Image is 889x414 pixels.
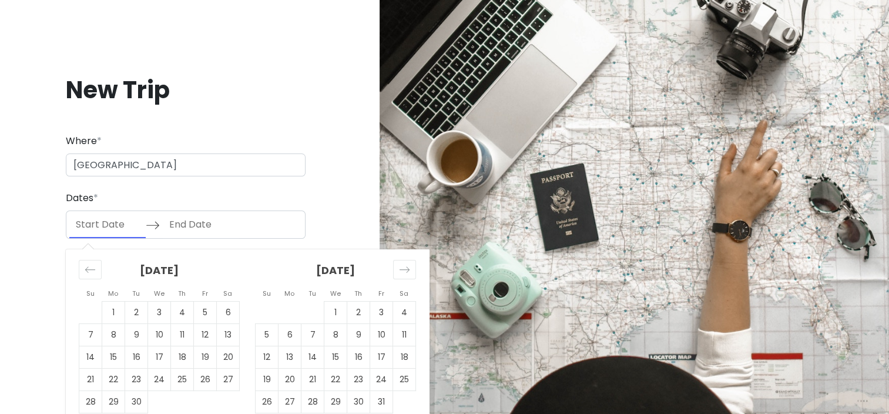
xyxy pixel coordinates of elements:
[79,260,102,279] div: Move backward to switch to the previous month.
[308,289,316,298] small: Tu
[171,368,194,390] td: Choose Thursday, September 25, 2025 as your check-in date. It’s available.
[316,263,355,278] strong: [DATE]
[108,289,118,298] small: Mo
[217,346,240,368] td: Choose Saturday, September 20, 2025 as your check-in date. It’s available.
[217,323,240,346] td: Choose Saturday, September 13, 2025 as your check-in date. It’s available.
[125,323,148,346] td: Choose Tuesday, September 9, 2025 as your check-in date. It’s available.
[148,368,171,390] td: Choose Wednesday, September 24, 2025 as your check-in date. It’s available.
[301,368,324,390] td: Choose Tuesday, October 21, 2025 as your check-in date. It’s available.
[86,289,95,298] small: Su
[256,323,279,346] td: Choose Sunday, October 5, 2025 as your check-in date. It’s available.
[324,390,347,413] td: Choose Wednesday, October 29, 2025 as your check-in date. It’s available.
[324,301,347,323] td: Choose Wednesday, October 1, 2025 as your check-in date. It’s available.
[347,301,370,323] td: Choose Thursday, October 2, 2025 as your check-in date. It’s available.
[370,323,393,346] td: Choose Friday, October 10, 2025 as your check-in date. It’s available.
[79,346,102,368] td: Choose Sunday, September 14, 2025 as your check-in date. It’s available.
[79,323,102,346] td: Choose Sunday, September 7, 2025 as your check-in date. It’s available.
[66,75,306,105] h1: New Trip
[347,390,370,413] td: Choose Thursday, October 30, 2025 as your check-in date. It’s available.
[378,289,384,298] small: Fr
[347,368,370,390] td: Choose Thursday, October 23, 2025 as your check-in date. It’s available.
[102,323,125,346] td: Choose Monday, September 8, 2025 as your check-in date. It’s available.
[330,289,341,298] small: We
[370,390,393,413] td: Choose Friday, October 31, 2025 as your check-in date. It’s available.
[279,390,301,413] td: Choose Monday, October 27, 2025 as your check-in date. It’s available.
[194,346,217,368] td: Choose Friday, September 19, 2025 as your check-in date. It’s available.
[154,289,165,298] small: We
[223,289,232,298] small: Sa
[256,390,279,413] td: Choose Sunday, October 26, 2025 as your check-in date. It’s available.
[393,346,416,368] td: Choose Saturday, October 18, 2025 as your check-in date. It’s available.
[171,323,194,346] td: Choose Thursday, September 11, 2025 as your check-in date. It’s available.
[393,260,416,279] div: Move forward to switch to the next month.
[370,346,393,368] td: Choose Friday, October 17, 2025 as your check-in date. It’s available.
[132,289,140,298] small: Tu
[102,368,125,390] td: Choose Monday, September 22, 2025 as your check-in date. It’s available.
[102,346,125,368] td: Choose Monday, September 15, 2025 as your check-in date. It’s available.
[301,323,324,346] td: Choose Tuesday, October 7, 2025 as your check-in date. It’s available.
[163,211,239,238] input: End Date
[125,368,148,390] td: Choose Tuesday, September 23, 2025 as your check-in date. It’s available.
[171,346,194,368] td: Choose Thursday, September 18, 2025 as your check-in date. It’s available.
[263,289,271,298] small: Su
[66,153,306,177] input: City (e.g., New York)
[324,323,347,346] td: Choose Wednesday, October 8, 2025 as your check-in date. It’s available.
[171,301,194,323] td: Choose Thursday, September 4, 2025 as your check-in date. It’s available.
[324,368,347,390] td: Choose Wednesday, October 22, 2025 as your check-in date. It’s available.
[400,289,408,298] small: Sa
[279,323,301,346] td: Choose Monday, October 6, 2025 as your check-in date. It’s available.
[79,368,102,390] td: Choose Sunday, September 21, 2025 as your check-in date. It’s available.
[194,301,217,323] td: Choose Friday, September 5, 2025 as your check-in date. It’s available.
[347,323,370,346] td: Choose Thursday, October 9, 2025 as your check-in date. It’s available.
[125,346,148,368] td: Choose Tuesday, September 16, 2025 as your check-in date. It’s available.
[217,368,240,390] td: Choose Saturday, September 27, 2025 as your check-in date. It’s available.
[284,289,294,298] small: Mo
[66,191,98,206] label: Dates
[256,346,279,368] td: Choose Sunday, October 12, 2025 as your check-in date. It’s available.
[393,301,416,323] td: Choose Saturday, October 4, 2025 as your check-in date. It’s available.
[102,301,125,323] td: Choose Monday, September 1, 2025 as your check-in date. It’s available.
[347,346,370,368] td: Choose Thursday, October 16, 2025 as your check-in date. It’s available.
[102,390,125,413] td: Choose Monday, September 29, 2025 as your check-in date. It’s available.
[125,301,148,323] td: Choose Tuesday, September 2, 2025 as your check-in date. It’s available.
[125,390,148,413] td: Choose Tuesday, September 30, 2025 as your check-in date. It’s available.
[370,301,393,323] td: Choose Friday, October 3, 2025 as your check-in date. It’s available.
[354,289,362,298] small: Th
[69,211,146,238] input: Start Date
[202,289,208,298] small: Fr
[370,368,393,390] td: Choose Friday, October 24, 2025 as your check-in date. It’s available.
[178,289,186,298] small: Th
[217,301,240,323] td: Choose Saturday, September 6, 2025 as your check-in date. It’s available.
[194,323,217,346] td: Choose Friday, September 12, 2025 as your check-in date. It’s available.
[279,346,301,368] td: Choose Monday, October 13, 2025 as your check-in date. It’s available.
[148,323,171,346] td: Choose Wednesday, September 10, 2025 as your check-in date. It’s available.
[140,263,179,278] strong: [DATE]
[279,368,301,390] td: Choose Monday, October 20, 2025 as your check-in date. It’s available.
[393,323,416,346] td: Choose Saturday, October 11, 2025 as your check-in date. It’s available.
[66,133,102,149] label: Where
[256,368,279,390] td: Choose Sunday, October 19, 2025 as your check-in date. It’s available.
[301,346,324,368] td: Choose Tuesday, October 14, 2025 as your check-in date. It’s available.
[324,346,347,368] td: Choose Wednesday, October 15, 2025 as your check-in date. It’s available.
[148,301,171,323] td: Choose Wednesday, September 3, 2025 as your check-in date. It’s available.
[301,390,324,413] td: Choose Tuesday, October 28, 2025 as your check-in date. It’s available.
[393,368,416,390] td: Choose Saturday, October 25, 2025 as your check-in date. It’s available.
[148,346,171,368] td: Choose Wednesday, September 17, 2025 as your check-in date. It’s available.
[194,368,217,390] td: Choose Friday, September 26, 2025 as your check-in date. It’s available.
[79,390,102,413] td: Choose Sunday, September 28, 2025 as your check-in date. It’s available.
